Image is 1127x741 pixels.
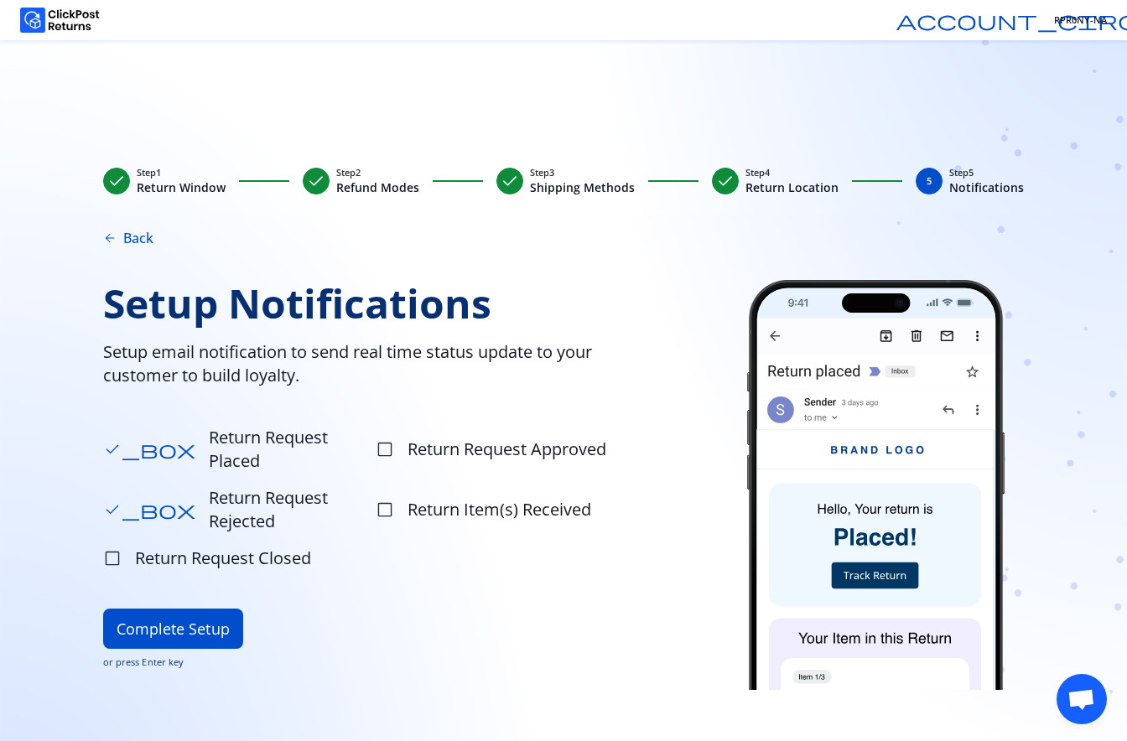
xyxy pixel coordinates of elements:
span: or press Enter key [103,655,665,669]
span: check_box_outline_blank [376,440,394,459]
span: Step 5 [949,166,1024,179]
span: Setup email notification to send real time status update to your customer to build loyalty. [103,340,665,387]
img: notifications [709,280,1043,690]
span: arrow_back [103,231,117,245]
span: check_box [103,500,195,519]
span: check_box_outline_blank [103,549,122,567]
span: Shipping Methods [530,179,636,196]
span: check_box_outline_blank [376,500,394,519]
span: Setup Notifications [103,280,665,327]
button: Complete Setup [103,609,243,649]
span: Return Request Placed [209,426,372,473]
button: arrow_backBack [103,228,153,248]
span: check [106,171,127,191]
span: Step 1 [137,166,226,179]
span: check [500,171,520,191]
span: Step 2 [336,166,419,179]
span: Return Request Approved [408,438,606,461]
span: Return Item(s) Received [408,498,591,521]
span: check [306,171,326,191]
img: Logo [20,8,100,33]
span: Return Location [745,179,839,196]
span: Return Request Rejected [209,486,372,533]
span: Step 4 [745,166,839,179]
span: check_box [103,440,195,459]
span: 5 [927,174,932,188]
span: RPR0NY-NA [1054,13,1107,27]
span: Notifications [949,179,1024,196]
span: check [715,171,735,191]
span: Return Request Closed [135,547,311,570]
span: Step 3 [530,166,636,179]
span: Return Window [137,179,226,196]
div: Chat öffnen [1057,674,1107,724]
span: Refund Modes [336,179,419,196]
